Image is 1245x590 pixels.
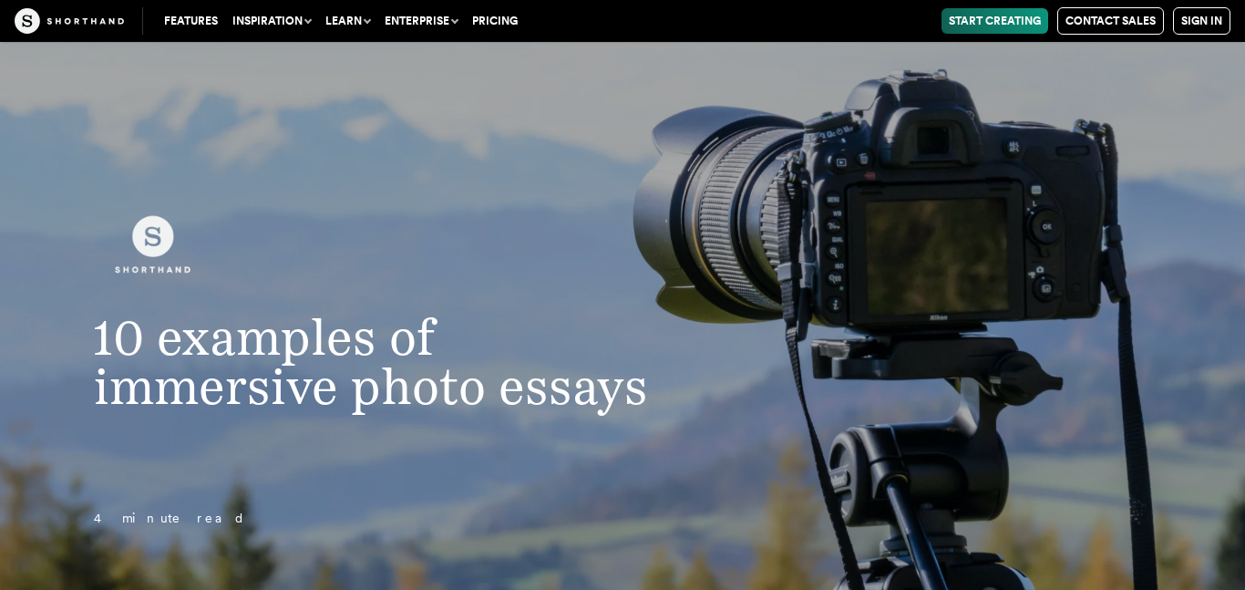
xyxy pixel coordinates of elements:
p: 4 minute read [57,508,716,530]
a: Sign in [1173,7,1230,35]
button: Learn [318,8,377,34]
button: Inspiration [225,8,318,34]
a: Contact Sales [1057,7,1164,35]
a: Pricing [465,8,525,34]
button: Enterprise [377,8,465,34]
img: The Craft [15,8,124,34]
a: Start Creating [941,8,1048,34]
a: Features [157,8,225,34]
h1: 10 examples of immersive photo essays [57,313,716,412]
